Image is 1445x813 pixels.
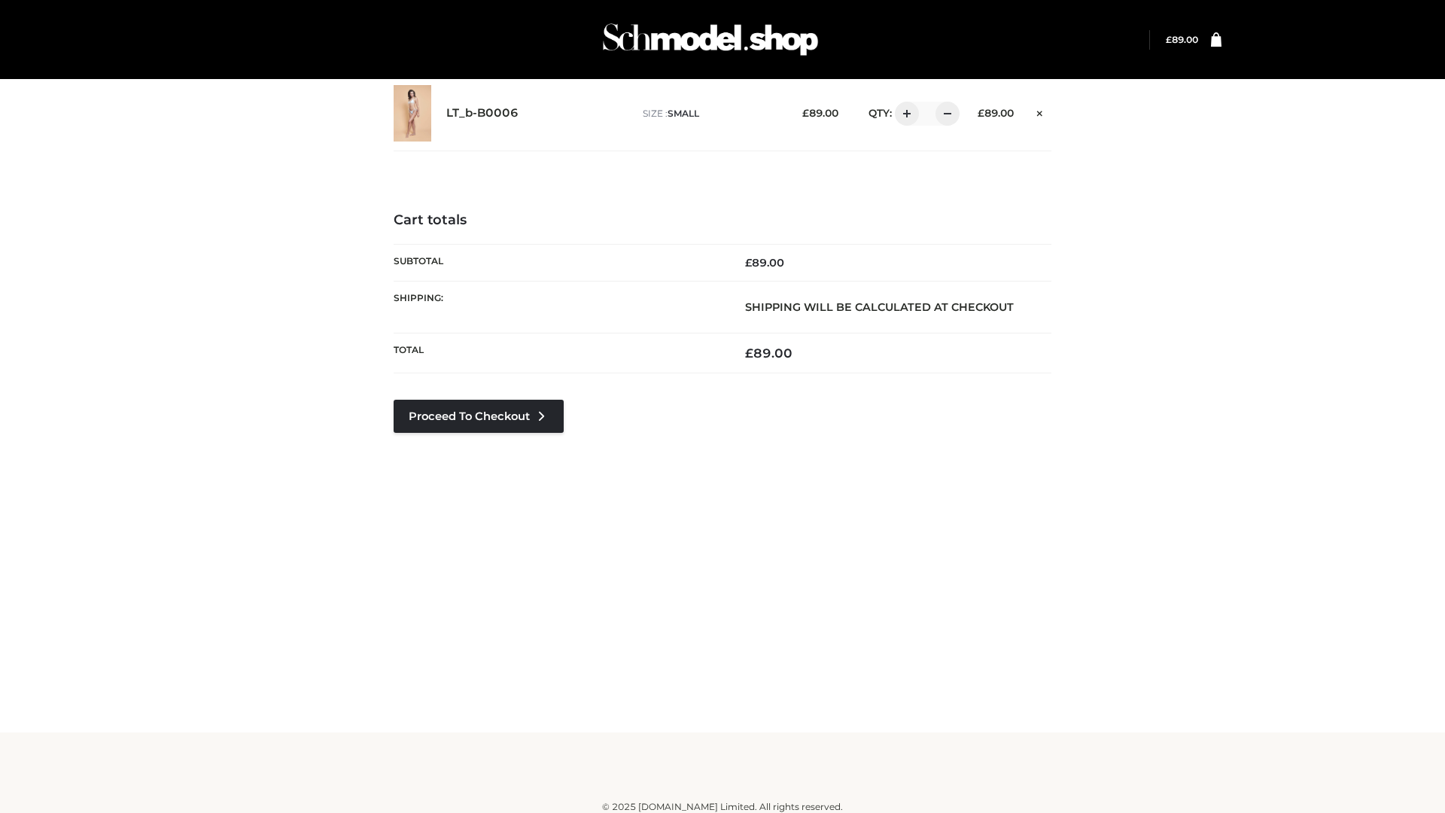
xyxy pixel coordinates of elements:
[668,108,699,119] span: SMALL
[394,212,1051,229] h4: Cart totals
[446,106,519,120] a: LT_b-B0006
[394,244,722,281] th: Subtotal
[643,107,779,120] p: size :
[394,85,431,142] img: LT_b-B0006 - SMALL
[745,256,784,269] bdi: 89.00
[394,400,564,433] a: Proceed to Checkout
[1166,34,1198,45] a: £89.00
[978,107,984,119] span: £
[1029,102,1051,121] a: Remove this item
[745,346,753,361] span: £
[1166,34,1172,45] span: £
[802,107,838,119] bdi: 89.00
[745,256,752,269] span: £
[745,300,1014,314] strong: Shipping will be calculated at checkout
[1166,34,1198,45] bdi: 89.00
[394,281,722,333] th: Shipping:
[598,10,823,69] img: Schmodel Admin 964
[394,333,722,373] th: Total
[745,346,792,361] bdi: 89.00
[853,102,954,126] div: QTY:
[978,107,1014,119] bdi: 89.00
[802,107,809,119] span: £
